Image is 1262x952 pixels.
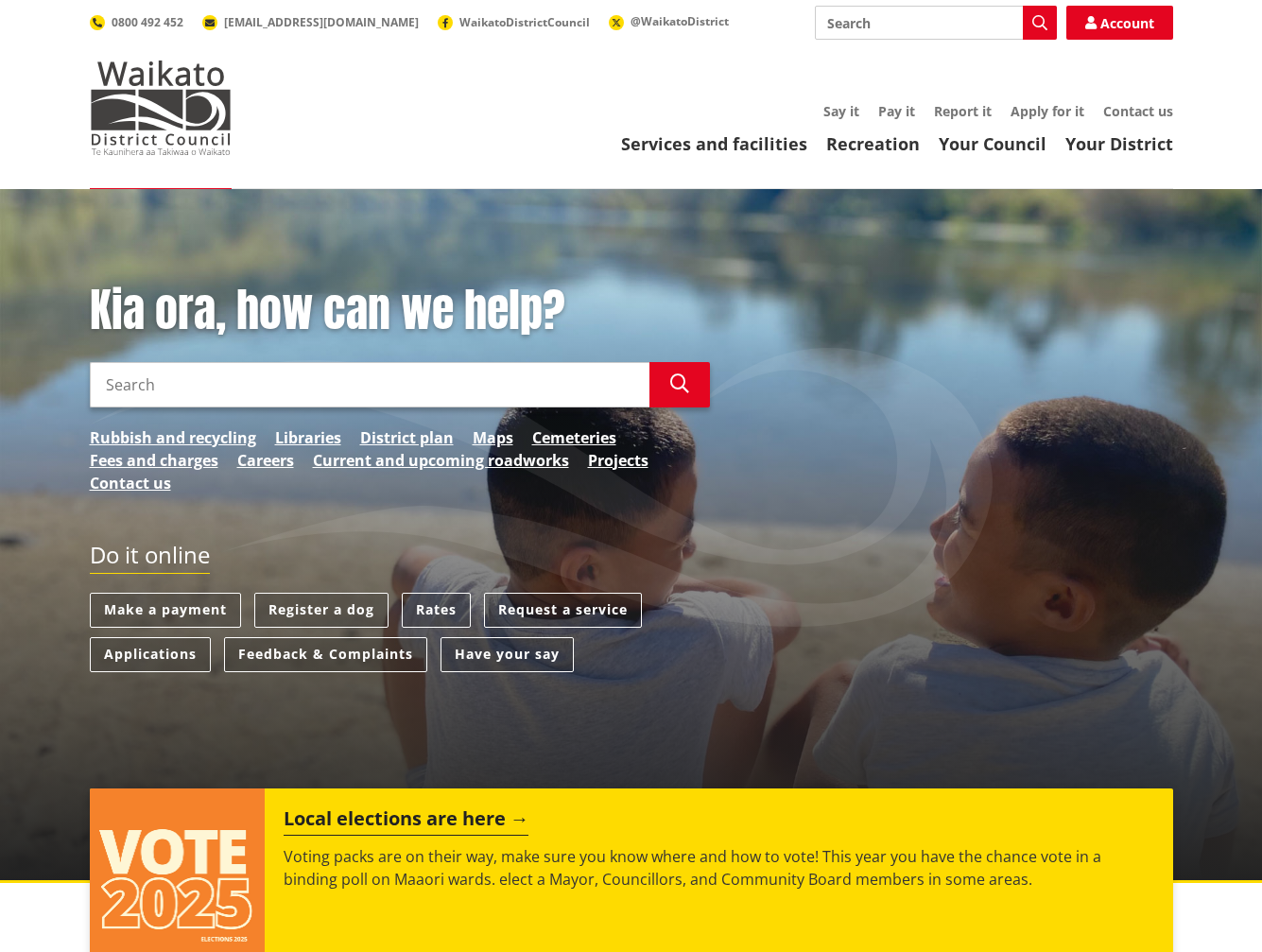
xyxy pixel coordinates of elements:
[815,6,1057,40] input: Search input
[532,426,616,449] a: Cemeteries
[224,14,419,30] span: [EMAIL_ADDRESS][DOMAIN_NAME]
[112,14,183,30] span: 0800 492 452
[90,472,171,494] a: Contact us
[826,132,920,155] a: Recreation
[90,61,232,155] img: Waikato District Council - Te Kaunihera aa Takiwaa o Waikato
[254,593,389,628] a: Register a dog
[90,449,218,472] a: Fees and charges
[484,593,642,628] a: Request a service
[1065,132,1173,155] a: Your District
[1011,102,1084,120] a: Apply for it
[878,102,915,120] a: Pay it
[459,14,590,30] span: WaikatoDistrictCouncil
[1103,102,1173,120] a: Contact us
[275,426,341,449] a: Libraries
[90,637,211,672] a: Applications
[224,637,427,672] a: Feedback & Complaints
[90,593,241,628] a: Make a payment
[441,637,574,672] a: Have your say
[284,807,528,836] h2: Local elections are here
[284,845,1153,891] p: Voting packs are on their way, make sure you know where and how to vote! This year you have the c...
[313,449,569,472] a: Current and upcoming roadworks
[90,542,210,575] h2: Do it online
[939,132,1046,155] a: Your Council
[90,426,256,449] a: Rubbish and recycling
[438,14,590,30] a: WaikatoDistrictCouncil
[588,449,648,472] a: Projects
[202,14,419,30] a: [EMAIL_ADDRESS][DOMAIN_NAME]
[237,449,294,472] a: Careers
[823,102,859,120] a: Say it
[473,426,513,449] a: Maps
[90,284,710,338] h1: Kia ora, how can we help?
[90,362,649,407] input: Search input
[631,13,729,29] span: @WaikatoDistrict
[360,426,454,449] a: District plan
[402,593,471,628] a: Rates
[90,14,183,30] a: 0800 492 452
[609,13,729,29] a: @WaikatoDistrict
[1066,6,1173,40] a: Account
[621,132,807,155] a: Services and facilities
[934,102,992,120] a: Report it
